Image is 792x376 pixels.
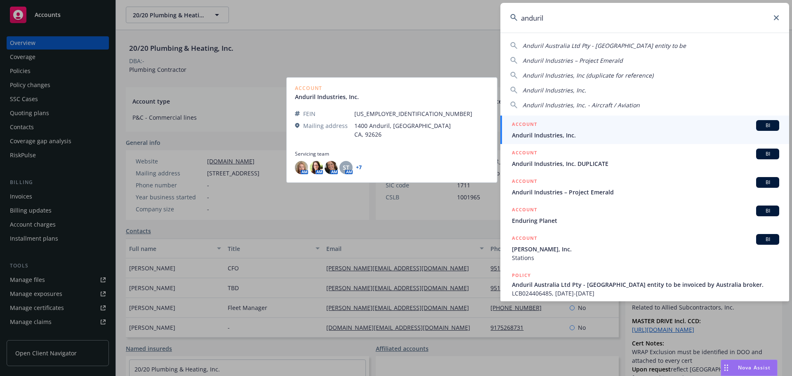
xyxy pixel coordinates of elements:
[512,131,779,140] span: Anduril Industries, Inc.
[500,267,789,302] a: POLICYAnduril Australia Ltd Pty - [GEOGRAPHIC_DATA] entity to be invoiced by Australia broker.LCB...
[759,179,776,186] span: BI
[721,360,731,376] div: Drag to move
[512,159,779,168] span: Anduril Industries, Inc. DUPLICATE
[512,245,779,253] span: [PERSON_NAME], Inc.
[512,177,537,187] h5: ACCOUNT
[759,150,776,158] span: BI
[500,3,789,33] input: Search...
[523,71,653,79] span: Anduril Industries, Inc (duplicate for reference)
[500,116,789,144] a: ACCOUNTBIAnduril Industries, Inc.
[512,253,779,262] span: Stations
[512,188,779,196] span: Anduril Industries – Project Emerald
[523,101,640,109] span: Anduril Industries, Inc. - Aircraft / Aviation
[523,86,586,94] span: Anduril Industries, Inc.
[512,149,537,158] h5: ACCOUNT
[512,120,537,130] h5: ACCOUNT
[512,289,779,298] span: LCB024406485, [DATE]-[DATE]
[500,229,789,267] a: ACCOUNTBI[PERSON_NAME], Inc.Stations
[512,271,531,279] h5: POLICY
[500,201,789,229] a: ACCOUNTBIEnduring Planet
[759,236,776,243] span: BI
[523,57,623,64] span: Anduril Industries – Project Emerald
[500,173,789,201] a: ACCOUNTBIAnduril Industries – Project Emerald
[721,359,778,376] button: Nova Assist
[512,234,537,244] h5: ACCOUNT
[512,280,779,289] span: Anduril Australia Ltd Pty - [GEOGRAPHIC_DATA] entity to be invoiced by Australia broker.
[759,207,776,215] span: BI
[512,216,779,225] span: Enduring Planet
[759,122,776,129] span: BI
[523,42,686,50] span: Anduril Australia Ltd Pty - [GEOGRAPHIC_DATA] entity to be
[512,206,537,215] h5: ACCOUNT
[500,144,789,173] a: ACCOUNTBIAnduril Industries, Inc. DUPLICATE
[738,364,771,371] span: Nova Assist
